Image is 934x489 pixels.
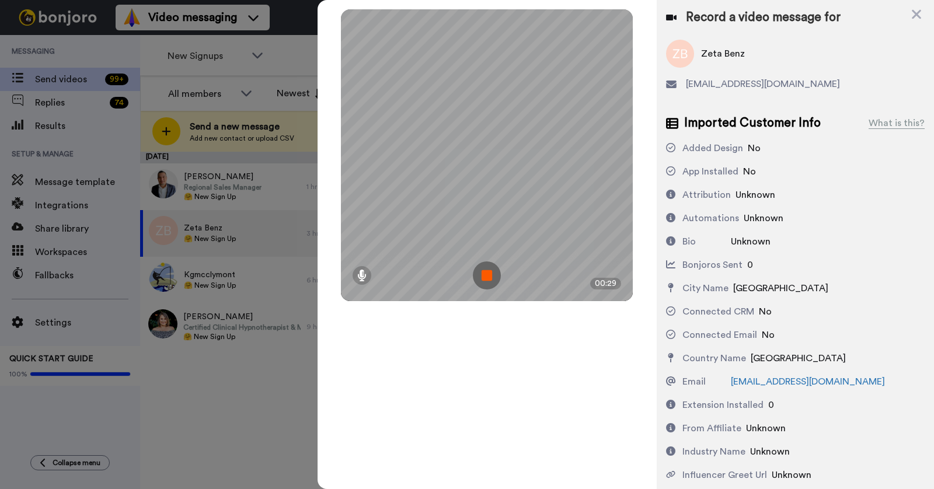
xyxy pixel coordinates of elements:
span: Unknown [746,424,786,433]
span: [GEOGRAPHIC_DATA] [733,284,828,293]
div: Automations [682,211,739,225]
span: Imported Customer Info [684,114,821,132]
div: What is this? [869,116,925,130]
span: Unknown [744,214,783,223]
div: Country Name [682,351,746,365]
span: No [743,167,756,176]
span: Unknown [750,447,790,456]
div: 00:29 [590,278,621,289]
div: From Affiliate [682,421,741,435]
div: Bio [682,235,696,249]
span: No [759,307,772,316]
span: [EMAIL_ADDRESS][DOMAIN_NAME] [686,77,840,91]
div: Attribution [682,188,731,202]
div: Email [682,375,706,389]
span: 0 [747,260,753,270]
a: [EMAIL_ADDRESS][DOMAIN_NAME] [731,377,885,386]
div: Extension Installed [682,398,764,412]
div: App Installed [682,165,738,179]
span: Unknown [772,470,811,480]
div: Influencer Greet Url [682,468,767,482]
span: No [748,144,761,153]
span: 0 [768,400,774,410]
div: City Name [682,281,729,295]
span: Unknown [731,237,771,246]
span: [GEOGRAPHIC_DATA] [751,354,846,363]
div: Connected Email [682,328,757,342]
div: Industry Name [682,445,745,459]
div: Connected CRM [682,305,754,319]
span: Unknown [736,190,775,200]
div: Added Design [682,141,743,155]
div: Bonjoros Sent [682,258,743,272]
span: No [762,330,775,340]
img: ic_record_stop.svg [473,261,501,289]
